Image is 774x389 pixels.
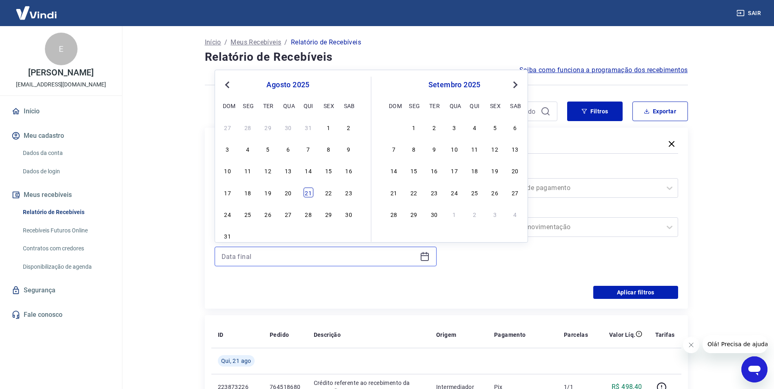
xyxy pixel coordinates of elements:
label: Forma de Pagamento [458,167,676,177]
p: [PERSON_NAME] [28,69,93,77]
button: Meus recebíveis [10,186,112,204]
iframe: Botão para abrir a janela de mensagens [741,356,767,382]
div: Choose quinta-feira, 25 de setembro de 2025 [470,188,479,197]
div: Choose sexta-feira, 12 de setembro de 2025 [490,144,500,154]
div: Choose segunda-feira, 15 de setembro de 2025 [409,166,419,175]
div: qua [450,101,459,111]
div: Choose segunda-feira, 8 de setembro de 2025 [409,144,419,154]
button: Filtros [567,102,623,121]
p: Descrição [314,331,341,339]
p: Relatório de Recebíveis [291,38,361,47]
div: Choose domingo, 27 de julho de 2025 [223,122,233,132]
a: Meus Recebíveis [231,38,281,47]
div: Choose sábado, 16 de agosto de 2025 [344,166,354,175]
p: Origem [436,331,456,339]
div: ter [263,101,273,111]
div: Choose quarta-feira, 20 de agosto de 2025 [283,188,293,197]
a: Dados da conta [20,145,112,161]
div: Choose sábado, 4 de outubro de 2025 [510,209,520,219]
input: Data final [222,250,417,263]
span: Olá! Precisa de ajuda? [5,6,69,12]
div: Choose terça-feira, 2 de setembro de 2025 [263,231,273,241]
div: Choose domingo, 31 de agosto de 2025 [389,122,399,132]
div: sab [510,101,520,111]
div: Choose terça-feira, 5 de agosto de 2025 [263,144,273,154]
div: Choose quarta-feira, 24 de setembro de 2025 [450,188,459,197]
iframe: Fechar mensagem [683,337,699,353]
button: Sair [735,6,764,21]
button: Exportar [632,102,688,121]
div: Choose quarta-feira, 27 de agosto de 2025 [283,209,293,219]
div: Choose quinta-feira, 4 de setembro de 2025 [470,122,479,132]
div: seg [409,101,419,111]
div: Choose sábado, 9 de agosto de 2025 [344,144,354,154]
div: Choose terça-feira, 19 de agosto de 2025 [263,188,273,197]
div: Choose sexta-feira, 5 de setembro de 2025 [490,122,500,132]
div: Choose quarta-feira, 17 de setembro de 2025 [450,166,459,175]
a: Fale conosco [10,306,112,324]
div: E [45,33,78,65]
label: Tipo de Movimentação [458,206,676,216]
div: Choose domingo, 3 de agosto de 2025 [223,144,233,154]
div: Choose terça-feira, 9 de setembro de 2025 [429,144,439,154]
a: Início [205,38,221,47]
div: Choose terça-feira, 26 de agosto de 2025 [263,209,273,219]
div: Choose quinta-feira, 14 de agosto de 2025 [304,166,313,175]
a: Saiba como funciona a programação dos recebimentos [519,65,688,75]
div: Choose quarta-feira, 30 de julho de 2025 [283,122,293,132]
div: qui [470,101,479,111]
div: Choose domingo, 28 de setembro de 2025 [389,209,399,219]
div: Choose terça-feira, 30 de setembro de 2025 [429,209,439,219]
a: Contratos com credores [20,240,112,257]
p: ID [218,331,224,339]
a: Segurança [10,281,112,299]
div: qua [283,101,293,111]
div: Choose quarta-feira, 6 de agosto de 2025 [283,144,293,154]
div: Choose domingo, 31 de agosto de 2025 [223,231,233,241]
div: Choose quarta-feira, 13 de agosto de 2025 [283,166,293,175]
button: Next Month [510,80,520,90]
div: Choose segunda-feira, 18 de agosto de 2025 [243,188,253,197]
a: Dados de login [20,163,112,180]
div: Choose segunda-feira, 22 de setembro de 2025 [409,188,419,197]
a: Início [10,102,112,120]
div: Choose quinta-feira, 4 de setembro de 2025 [304,231,313,241]
p: / [224,38,227,47]
div: Choose sexta-feira, 19 de setembro de 2025 [490,166,500,175]
div: Choose domingo, 17 de agosto de 2025 [223,188,233,197]
div: Choose sexta-feira, 29 de agosto de 2025 [324,209,333,219]
a: Disponibilização de agenda [20,259,112,275]
div: sex [324,101,333,111]
p: Tarifas [655,331,675,339]
div: Choose quinta-feira, 18 de setembro de 2025 [470,166,479,175]
div: Choose sexta-feira, 15 de agosto de 2025 [324,166,333,175]
div: Choose domingo, 21 de setembro de 2025 [389,188,399,197]
div: agosto 2025 [222,80,355,90]
div: Choose sexta-feira, 5 de setembro de 2025 [324,231,333,241]
p: Pedido [270,331,289,339]
div: Choose quinta-feira, 11 de setembro de 2025 [470,144,479,154]
p: / [284,38,287,47]
div: Choose sábado, 20 de setembro de 2025 [510,166,520,175]
div: seg [243,101,253,111]
div: Choose quinta-feira, 21 de agosto de 2025 [304,188,313,197]
div: sab [344,101,354,111]
div: Choose quarta-feira, 1 de outubro de 2025 [450,209,459,219]
div: Choose segunda-feira, 25 de agosto de 2025 [243,209,253,219]
div: dom [223,101,233,111]
img: Vindi [10,0,63,25]
div: Choose terça-feira, 23 de setembro de 2025 [429,188,439,197]
button: Aplicar filtros [593,286,678,299]
p: Valor Líq. [609,331,636,339]
div: Choose sábado, 23 de agosto de 2025 [344,188,354,197]
div: Choose terça-feira, 16 de setembro de 2025 [429,166,439,175]
div: ter [429,101,439,111]
div: Choose quinta-feira, 28 de agosto de 2025 [304,209,313,219]
div: Choose sexta-feira, 3 de outubro de 2025 [490,209,500,219]
div: Choose sábado, 27 de setembro de 2025 [510,188,520,197]
span: Qui, 21 ago [221,357,251,365]
div: Choose segunda-feira, 29 de setembro de 2025 [409,209,419,219]
div: Choose sexta-feira, 22 de agosto de 2025 [324,188,333,197]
